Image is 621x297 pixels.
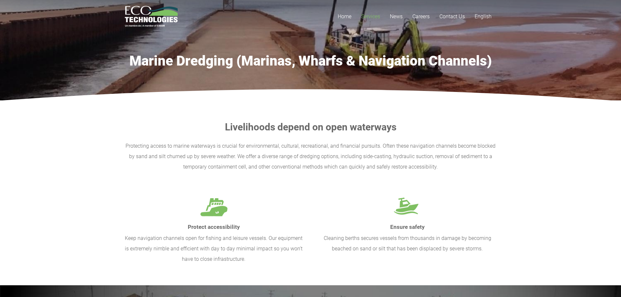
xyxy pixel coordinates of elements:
strong: Protect accessibility [188,224,240,230]
p: Protecting access to marine waterways is crucial for environmental, cultural, recreational, and f... [125,141,496,172]
p: Keep navigation channels open for fishing and leisure vessels. Our equipment is extremely nimble ... [125,233,303,264]
strong: Ensure safety [390,224,425,230]
strong: Livelihoods depend on open waterways [225,121,396,133]
span: English [475,13,492,20]
span: Services [361,13,380,20]
span: Careers [412,13,430,20]
span: News [390,13,403,20]
p: Cleaning berths secures vessels from thousands in damage by becoming beached on sand or silt that... [318,233,496,254]
a: logo_EcoTech_ASDR_RGB [125,6,178,27]
span: Home [338,13,351,20]
span: Contact Us [439,13,465,20]
h1: Marine Dredging (Marinas, Wharfs & Navigation Channels) [125,53,496,69]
